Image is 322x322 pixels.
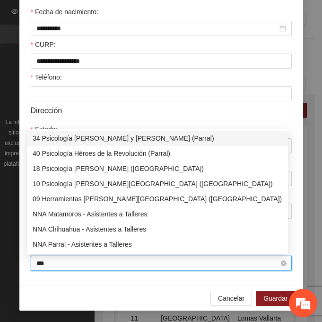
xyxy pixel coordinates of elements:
span: Estamos en línea. [55,106,131,202]
div: NNA Matamoros - Asistentes a Talleres [27,206,288,222]
div: NNA Parral - Asistentes a Talleres [27,237,288,252]
label: Estado: [31,124,58,134]
button: Cancelar [210,291,252,306]
textarea: Escriba su mensaje y pulse “Intro” [5,218,180,251]
span: Cancelar [218,293,244,304]
label: Teléfono: [31,72,62,82]
div: NNA Chihuahua - Asistentes a Talleres [27,222,288,237]
div: 34 Psicología [PERSON_NAME] y [PERSON_NAME] (Parral) [33,133,282,143]
div: 18 Psicología [PERSON_NAME] ([GEOGRAPHIC_DATA]) [33,163,282,174]
div: NNA Chihuahua - Asistentes a Talleres [33,224,282,234]
div: 09 Herramientas [PERSON_NAME][GEOGRAPHIC_DATA] ([GEOGRAPHIC_DATA]) [33,194,282,204]
div: 18 Psicología José Dolores Palomino (Chihuahua) [27,161,288,176]
div: Chatee con nosotros ahora [49,48,159,61]
div: 09 Herramientas Práxedis G. Guerrero (Chihuahua) [27,191,288,206]
input: Fecha de nacimiento: [36,23,278,34]
div: NNA Parral - Asistentes a Talleres [33,239,282,250]
div: 40 Psicología Héroes de la Revolución (Parral) [27,146,288,161]
div: NNA Matamoros - Asistentes a Talleres [33,209,282,219]
span: Dirección [31,105,62,116]
div: 34 Psicología José María Morelos y Pavón (Parral) [27,131,288,146]
input: Perfil de beneficiario [36,256,279,270]
div: 10 Psicología [PERSON_NAME][GEOGRAPHIC_DATA] ([GEOGRAPHIC_DATA]) [33,179,282,189]
span: Guardar [263,293,287,304]
label: Fecha de nacimiento: [31,7,98,17]
div: 10 Psicología Práxedis G. Guerrero (Chihuahua) [27,176,288,191]
input: CURP: [31,54,292,69]
input: Teléfono: [31,86,292,101]
span: close-circle [281,260,287,266]
label: CURP: [31,39,56,50]
div: Minimizar ventana de chat en vivo [155,5,178,27]
div: 40 Psicología Héroes de la Revolución (Parral) [33,148,282,159]
button: Guardar [256,291,295,306]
